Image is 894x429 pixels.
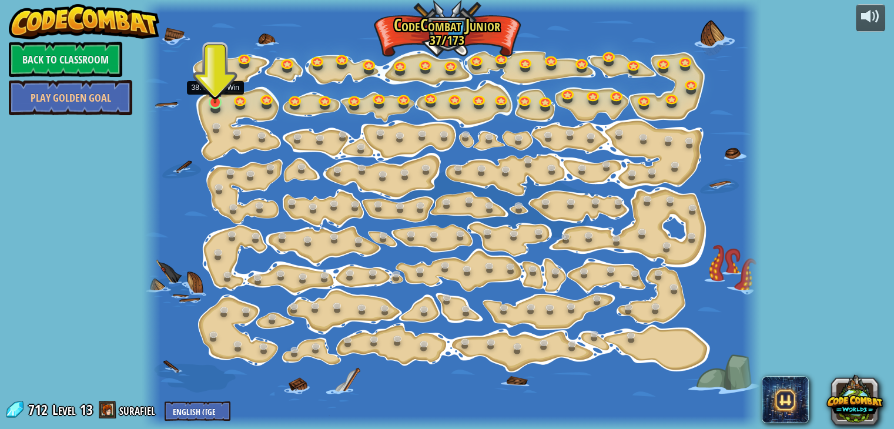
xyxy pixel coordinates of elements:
[28,400,51,419] span: 712
[207,69,223,103] img: level-banner-unstarted-subscriber.png
[9,4,159,39] img: CodeCombat - Learn how to code by playing a game
[9,80,132,115] a: Play Golden Goal
[119,400,159,419] a: surafiel
[9,42,122,77] a: Back to Classroom
[52,400,76,420] span: Level
[80,400,93,419] span: 13
[856,4,885,32] button: Adjust volume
